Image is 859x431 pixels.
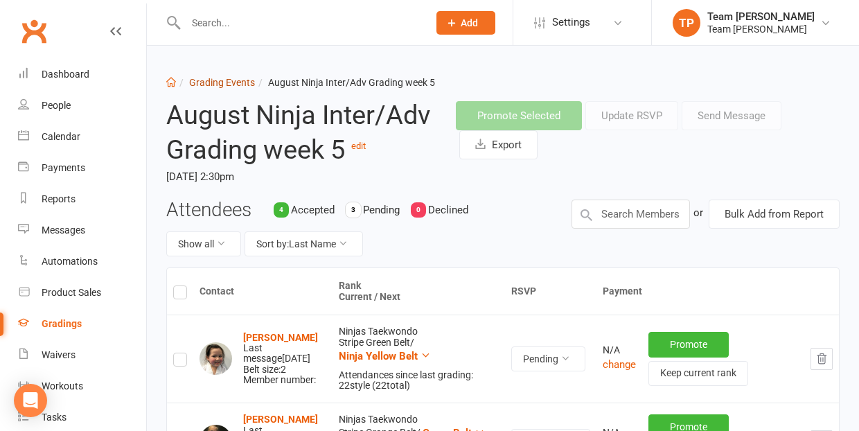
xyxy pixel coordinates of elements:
[18,121,146,152] a: Calendar
[274,202,289,218] div: 4
[193,268,333,315] th: Contact
[18,277,146,308] a: Product Sales
[339,348,431,364] button: Ninja Yellow Belt
[552,7,590,38] span: Settings
[461,17,478,28] span: Add
[603,356,636,373] button: change
[411,202,426,218] div: 0
[243,414,318,425] a: [PERSON_NAME]
[459,130,538,159] button: Export
[436,11,495,35] button: Add
[709,200,840,229] button: Bulk Add from Report
[505,268,596,315] th: RSVP
[18,215,146,246] a: Messages
[166,165,435,188] time: [DATE] 2:30pm
[166,231,241,256] button: Show all
[18,90,146,121] a: People
[339,350,418,362] span: Ninja Yellow Belt
[243,343,326,364] div: Last message [DATE]
[166,200,251,221] h3: Attendees
[18,371,146,402] a: Workouts
[333,315,506,403] td: Ninjas Taekwondo Stripe Green Belt /
[18,308,146,340] a: Gradings
[351,141,366,151] a: edit
[18,246,146,277] a: Automations
[42,287,101,298] div: Product Sales
[648,332,729,357] button: Promote
[243,333,326,386] div: Belt size: 2 Member number:
[511,346,585,371] button: Pending
[42,412,67,423] div: Tasks
[693,200,703,226] div: or
[603,345,636,355] div: N/A
[42,162,85,173] div: Payments
[42,225,85,236] div: Messages
[255,75,435,90] li: August Ninja Inter/Adv Grading week 5
[707,23,815,35] div: Team [PERSON_NAME]
[648,361,748,386] button: Keep current rank
[596,268,839,315] th: Payment
[42,380,83,392] div: Workouts
[181,13,418,33] input: Search...
[346,202,361,218] div: 3
[339,370,499,392] div: Attendances since last grading: 22 style ( 22 total)
[333,268,506,315] th: Rank Current / Next
[17,14,51,49] a: Clubworx
[243,332,318,343] a: [PERSON_NAME]
[18,59,146,90] a: Dashboard
[42,69,89,80] div: Dashboard
[572,200,691,229] input: Search Members by name
[200,342,232,375] img: Hannah Bensley
[363,204,400,216] span: Pending
[428,204,468,216] span: Declined
[18,340,146,371] a: Waivers
[18,152,146,184] a: Payments
[166,101,435,164] h2: August Ninja Inter/Adv Grading week 5
[18,184,146,215] a: Reports
[291,204,335,216] span: Accepted
[673,9,700,37] div: TP
[42,193,76,204] div: Reports
[42,100,71,111] div: People
[189,77,255,88] a: Grading Events
[42,256,98,267] div: Automations
[14,384,47,417] div: Open Intercom Messenger
[42,349,76,360] div: Waivers
[245,231,363,256] button: Sort by:Last Name
[707,10,815,23] div: Team [PERSON_NAME]
[42,318,82,329] div: Gradings
[42,131,80,142] div: Calendar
